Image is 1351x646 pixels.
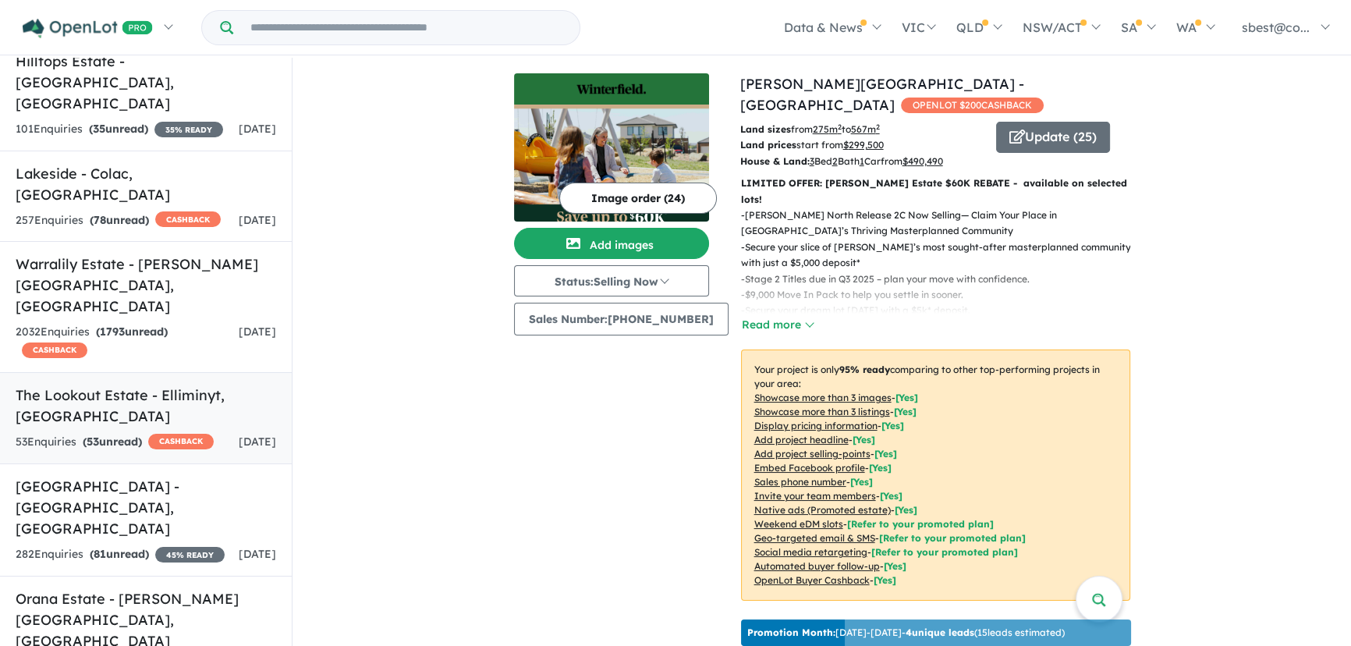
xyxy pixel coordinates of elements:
[94,213,106,227] span: 78
[902,155,943,167] u: $ 490,490
[740,155,810,167] b: House & Land:
[155,211,221,227] span: CASHBACK
[740,137,984,153] p: start from
[879,532,1026,544] span: [Refer to your promoted plan]
[880,490,902,502] span: [ Yes ]
[239,325,276,339] span: [DATE]
[16,476,276,539] h5: [GEOGRAPHIC_DATA] - [GEOGRAPHIC_DATA] , [GEOGRAPHIC_DATA]
[754,490,876,502] u: Invite your team members
[754,448,871,460] u: Add project selling-points
[90,213,149,227] strong: ( unread)
[754,476,846,488] u: Sales phone number
[239,547,276,561] span: [DATE]
[16,323,239,360] div: 2032 Enquir ies
[148,434,214,449] span: CASHBACK
[154,122,223,137] span: 35 % READY
[94,547,106,561] span: 81
[236,11,576,44] input: Try estate name, suburb, builder or developer
[754,560,880,572] u: Automated buyer follow-up
[754,434,849,445] u: Add project headline
[832,155,838,167] u: 2
[741,303,1143,318] p: - Secure your dream lot [DATE] with a $5k* deposit.
[16,51,276,114] h5: Hilltops Estate - [GEOGRAPHIC_DATA] , [GEOGRAPHIC_DATA]
[93,122,105,136] span: 35
[90,547,149,561] strong: ( unread)
[747,626,835,638] b: Promotion Month:
[514,105,709,222] img: Winterfield Estate - Winter Valley
[741,176,1130,208] p: LIMITED OFFER: [PERSON_NAME] Estate $60K REBATE - available on selected lots!
[895,392,918,403] span: [ Yes ]
[741,316,814,334] button: Read more
[83,435,142,449] strong: ( unread)
[514,265,709,296] button: Status:Selling Now
[559,183,717,214] button: Image order (24)
[842,123,880,135] span: to
[839,364,890,375] b: 95 % ready
[16,545,225,564] div: 282 Enquir ies
[741,208,1143,240] p: - [PERSON_NAME] North Release 2C Now Selling— Claim Your Place in [GEOGRAPHIC_DATA]’s Thriving Ma...
[741,272,1143,287] p: - Stage 2 Titles due in Q3 2025 – plan your move with confidence.
[876,122,880,131] sup: 2
[16,385,276,427] h5: The Lookout Estate - Elliminyt , [GEOGRAPHIC_DATA]
[754,406,890,417] u: Showcase more than 3 listings
[16,163,276,205] h5: Lakeside - Colac , [GEOGRAPHIC_DATA]
[754,504,891,516] u: Native ads (Promoted estate)
[740,154,984,169] p: Bed Bath Car from
[239,213,276,227] span: [DATE]
[754,532,875,544] u: Geo-targeted email & SMS
[894,406,917,417] span: [ Yes ]
[741,287,1143,303] p: - $9,000 Move In Pack to help you settle in sooner.
[16,433,214,452] div: 53 Enquir ies
[514,73,709,222] a: Winterfield Estate - Winter Valley LogoWinterfield Estate - Winter Valley
[874,448,897,460] span: [ Yes ]
[906,626,974,638] b: 4 unique leads
[901,98,1044,113] span: OPENLOT $ 200 CASHBACK
[514,228,709,259] button: Add images
[810,155,814,167] u: 3
[851,123,880,135] u: 567 m
[850,476,873,488] span: [ Yes ]
[747,626,1065,640] p: [DATE] - [DATE] - ( 15 leads estimated)
[87,435,99,449] span: 53
[155,547,225,563] span: 45 % READY
[89,122,148,136] strong: ( unread)
[860,155,864,167] u: 1
[741,240,1143,272] p: - Secure your slice of [PERSON_NAME]’s most sought-after masterplanned community with just a $5,0...
[884,560,906,572] span: [Yes]
[754,462,865,474] u: Embed Facebook profile
[871,546,1018,558] span: [Refer to your promoted plan]
[996,122,1110,153] button: Update (25)
[813,123,842,135] u: 275 m
[754,574,870,586] u: OpenLot Buyer Cashback
[847,518,994,530] span: [Refer to your promoted plan]
[754,420,878,431] u: Display pricing information
[740,123,791,135] b: Land sizes
[23,19,153,38] img: Openlot PRO Logo White
[514,303,729,335] button: Sales Number:[PHONE_NUMBER]
[740,122,984,137] p: from
[239,122,276,136] span: [DATE]
[16,211,221,230] div: 257 Enquir ies
[741,350,1130,601] p: Your project is only comparing to other top-performing projects in your area: - - - - - - - - - -...
[881,420,904,431] span: [ Yes ]
[754,546,867,558] u: Social media retargeting
[740,139,796,151] b: Land prices
[100,325,125,339] span: 1793
[843,139,884,151] u: $ 299,500
[754,518,843,530] u: Weekend eDM slots
[895,504,917,516] span: [Yes]
[1242,20,1310,35] span: sbest@co...
[874,574,896,586] span: [Yes]
[740,75,1024,114] a: [PERSON_NAME][GEOGRAPHIC_DATA] - [GEOGRAPHIC_DATA]
[239,435,276,449] span: [DATE]
[838,122,842,131] sup: 2
[853,434,875,445] span: [ Yes ]
[754,392,892,403] u: Showcase more than 3 images
[96,325,168,339] strong: ( unread)
[520,80,703,98] img: Winterfield Estate - Winter Valley Logo
[22,343,87,358] span: CASHBACK
[16,254,276,317] h5: Warralily Estate - [PERSON_NAME][GEOGRAPHIC_DATA] , [GEOGRAPHIC_DATA]
[16,120,223,139] div: 101 Enquir ies
[869,462,892,474] span: [ Yes ]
